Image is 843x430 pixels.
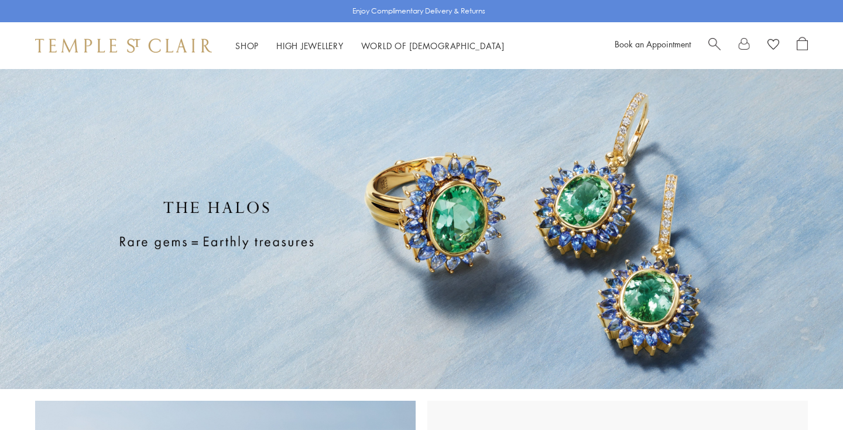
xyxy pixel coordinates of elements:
[352,5,485,17] p: Enjoy Complimentary Delivery & Returns
[784,375,831,418] iframe: Gorgias live chat messenger
[615,38,691,50] a: Book an Appointment
[235,39,505,53] nav: Main navigation
[767,37,779,54] a: View Wishlist
[797,37,808,54] a: Open Shopping Bag
[708,37,721,54] a: Search
[276,40,344,51] a: High JewelleryHigh Jewellery
[235,40,259,51] a: ShopShop
[35,39,212,53] img: Temple St. Clair
[361,40,505,51] a: World of [DEMOGRAPHIC_DATA]World of [DEMOGRAPHIC_DATA]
